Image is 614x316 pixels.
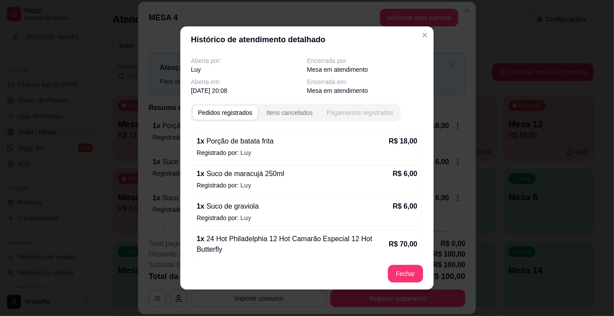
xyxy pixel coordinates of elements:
p: Mesa em atendimento [307,86,423,95]
span: Luy [241,214,252,221]
p: R$ 6,00 [393,169,417,179]
p: 1 x [197,169,284,179]
div: Pagamentos registrados [327,108,394,117]
button: Close [418,28,432,42]
p: 1 x [197,234,387,255]
p: Registrado por: [197,181,417,190]
p: 1 x [197,136,274,147]
p: R$ 6,00 [393,201,417,212]
button: Fechar [388,265,423,283]
p: Encerrada por: [307,56,423,65]
p: Mesa em atendimento [307,65,423,74]
p: R$ 18,00 [389,136,417,147]
p: Luy [191,65,307,74]
span: 24 Hot Philadelphia 12 Hot Camarão Especial 12 Hot Butterfly [197,235,372,253]
div: Itens cancelados [267,108,313,117]
span: Porção de batata frita [205,137,274,145]
p: Registrado por: [197,257,417,265]
p: Encerrada em: [307,77,423,86]
p: Aberta por: [191,56,307,65]
span: Suco de graviola [205,202,259,210]
p: Registrado por: [197,148,417,157]
p: R$ 70,00 [389,239,417,250]
span: Luy [241,149,252,156]
div: Pedidos registrados [198,108,252,117]
span: Suco de maracujá 250ml [205,170,284,177]
p: [DATE] 20:08 [191,86,307,95]
p: Registrado por: [197,213,417,222]
span: Luy [241,182,252,189]
p: 1 x [197,201,259,212]
header: Histórico de atendimento detalhado [180,26,434,53]
span: Luy [241,257,252,265]
p: Aberta em: [191,77,307,86]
